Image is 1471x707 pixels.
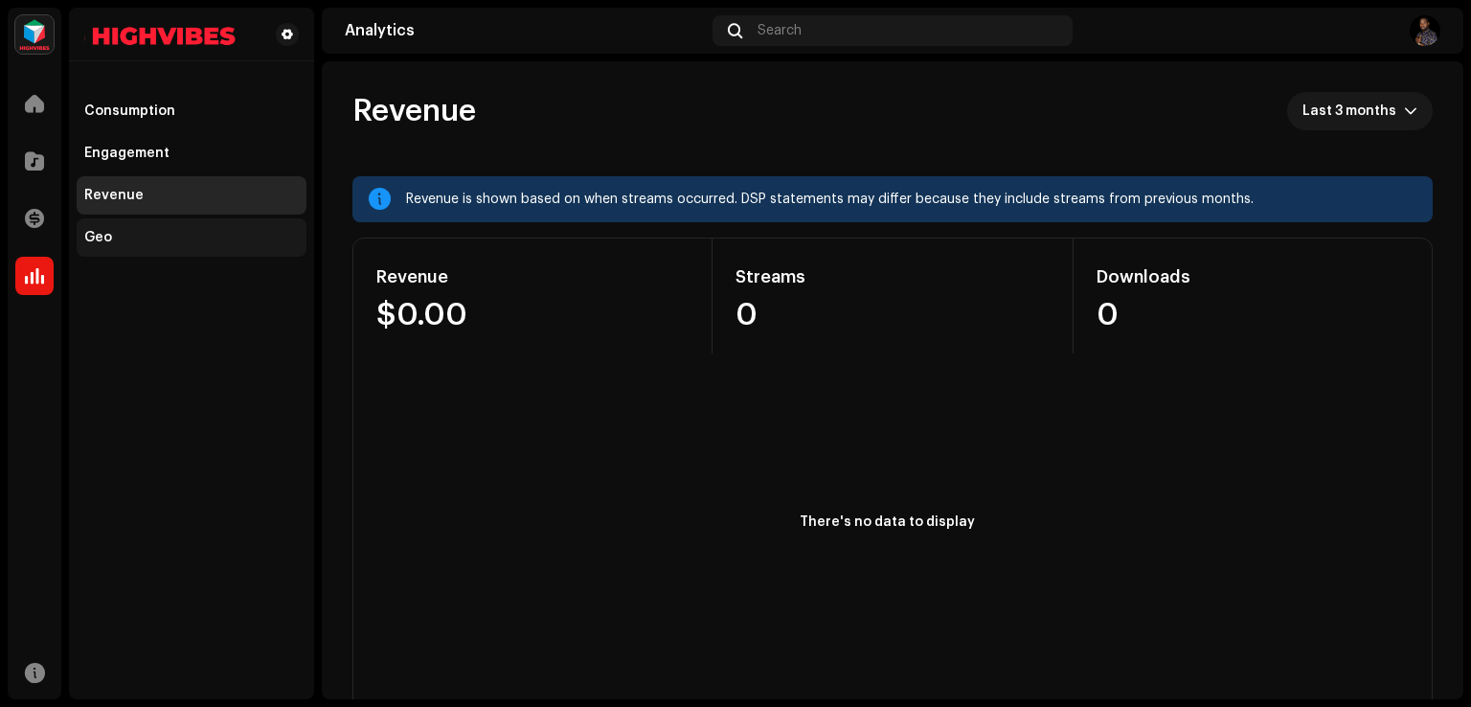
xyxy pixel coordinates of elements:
re-m-nav-item: Engagement [77,134,306,172]
div: Engagement [84,146,170,161]
img: 70728f1a-a1eb-4809-ab3f-d3bc31dd569f [1410,15,1440,46]
span: Search [758,23,802,38]
span: Revenue [352,92,476,130]
div: Revenue is shown based on when streams occurred. DSP statements may differ because they include s... [406,188,1417,211]
div: Consumption [84,103,175,119]
div: Analytics [345,23,705,38]
re-m-nav-item: Consumption [77,92,306,130]
text: There's no data to display [800,515,975,529]
img: feab3aad-9b62-475c-8caf-26f15a9573ee [15,15,54,54]
re-m-nav-item: Revenue [77,176,306,215]
span: Last 3 months [1302,92,1404,130]
div: Geo [84,230,112,245]
div: Revenue [84,188,144,203]
div: dropdown trigger [1404,92,1417,130]
re-m-nav-item: Geo [77,218,306,257]
img: d4093022-bcd4-44a3-a5aa-2cc358ba159b [84,23,245,46]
